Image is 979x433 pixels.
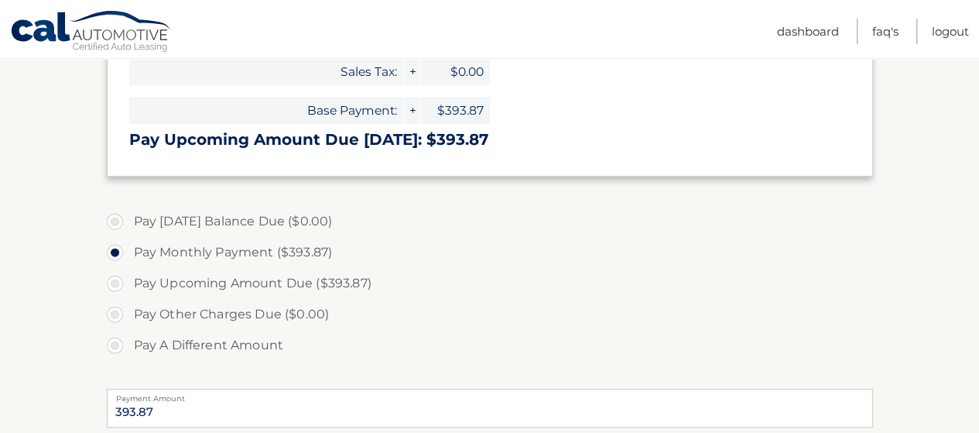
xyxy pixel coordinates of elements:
input: Payment Amount [107,389,873,428]
span: Sales Tax: [129,58,403,85]
span: Base Payment: [129,97,403,124]
a: Cal Automotive [10,10,173,55]
h3: Pay Upcoming Amount Due [DATE]: $393.87 [129,130,851,149]
label: Pay A Different Amount [107,330,873,361]
a: Dashboard [777,19,839,44]
span: $0.00 [420,58,490,85]
label: Pay [DATE] Balance Due ($0.00) [107,206,873,237]
span: $393.87 [420,97,490,124]
a: FAQ's [872,19,899,44]
a: Logout [932,19,969,44]
span: + [404,97,419,124]
label: Pay Monthly Payment ($393.87) [107,237,873,268]
label: Pay Upcoming Amount Due ($393.87) [107,268,873,299]
label: Payment Amount [107,389,873,401]
label: Pay Other Charges Due ($0.00) [107,299,873,330]
span: + [404,58,419,85]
